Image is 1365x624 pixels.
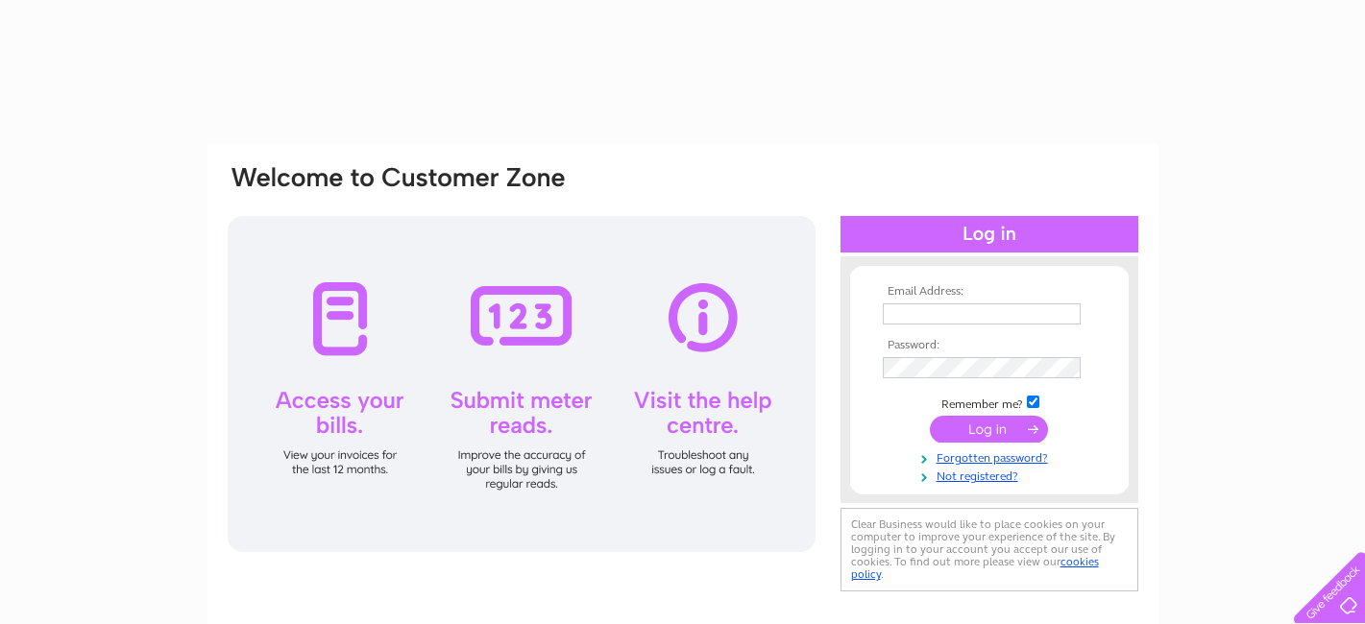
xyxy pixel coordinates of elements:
td: Remember me? [878,393,1101,412]
th: Email Address: [878,285,1101,299]
th: Password: [878,339,1101,352]
a: Not registered? [883,466,1101,484]
div: Clear Business would like to place cookies on your computer to improve your experience of the sit... [841,508,1138,591]
input: Submit [930,416,1048,443]
a: cookies policy [851,555,1099,581]
a: Forgotten password? [883,447,1101,466]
